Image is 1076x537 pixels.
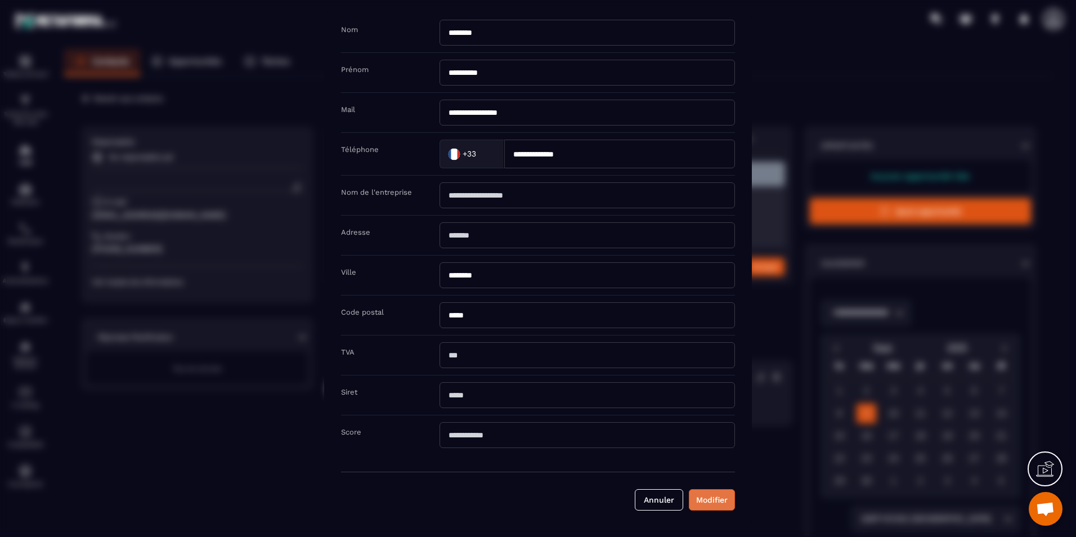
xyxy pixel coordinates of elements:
[341,105,355,114] label: Mail
[341,308,384,316] label: Code postal
[478,145,492,162] input: Search for option
[341,145,379,154] label: Téléphone
[341,348,355,356] label: TVA
[463,148,476,159] span: +33
[440,140,504,168] div: Search for option
[341,25,358,34] label: Nom
[341,65,369,74] label: Prénom
[341,188,412,196] label: Nom de l'entreprise
[1029,492,1062,526] div: Ouvrir le chat
[341,228,370,236] label: Adresse
[689,489,735,511] button: Modifier
[443,142,465,165] img: Country Flag
[341,268,356,276] label: Ville
[341,388,357,396] label: Siret
[635,489,683,511] button: Annuler
[341,428,361,436] label: Score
